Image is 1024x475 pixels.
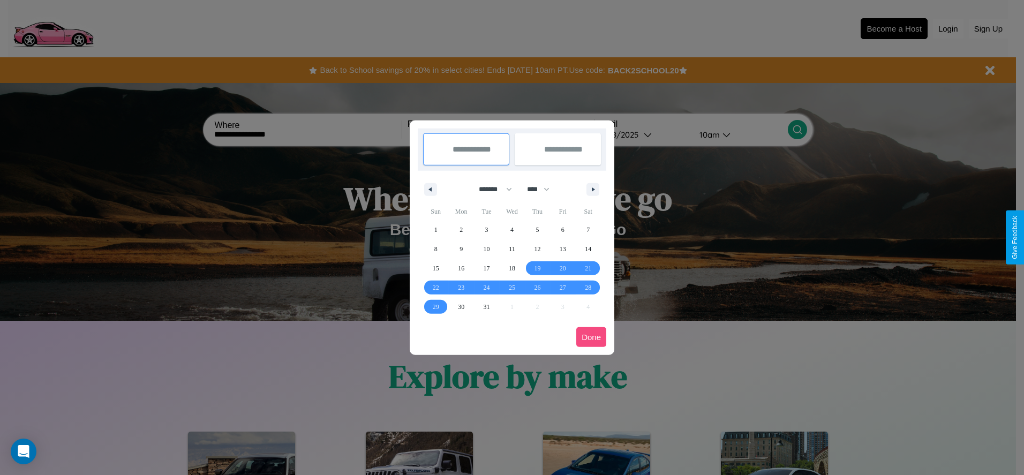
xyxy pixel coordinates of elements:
[534,259,540,278] span: 19
[474,297,499,316] button: 31
[560,239,566,259] span: 13
[576,259,601,278] button: 21
[499,259,524,278] button: 18
[499,239,524,259] button: 11
[433,259,439,278] span: 15
[423,203,448,220] span: Sun
[525,220,550,239] button: 5
[534,278,540,297] span: 26
[474,278,499,297] button: 24
[484,239,490,259] span: 10
[458,259,464,278] span: 16
[536,220,539,239] span: 5
[474,220,499,239] button: 3
[484,278,490,297] span: 24
[585,259,591,278] span: 21
[525,239,550,259] button: 12
[474,259,499,278] button: 17
[423,259,448,278] button: 15
[509,259,515,278] span: 18
[433,278,439,297] span: 22
[474,203,499,220] span: Tue
[458,278,464,297] span: 23
[525,259,550,278] button: 19
[484,297,490,316] span: 31
[484,259,490,278] span: 17
[576,278,601,297] button: 28
[460,220,463,239] span: 2
[560,259,566,278] span: 20
[433,297,439,316] span: 29
[474,239,499,259] button: 10
[576,220,601,239] button: 7
[499,220,524,239] button: 4
[448,220,473,239] button: 2
[423,297,448,316] button: 29
[586,220,590,239] span: 7
[550,259,575,278] button: 20
[434,220,438,239] span: 1
[1011,216,1019,259] div: Give Feedback
[485,220,488,239] span: 3
[499,278,524,297] button: 25
[499,203,524,220] span: Wed
[585,239,591,259] span: 14
[576,203,601,220] span: Sat
[550,220,575,239] button: 6
[423,220,448,239] button: 1
[585,278,591,297] span: 28
[448,203,473,220] span: Mon
[448,297,473,316] button: 30
[534,239,540,259] span: 12
[460,239,463,259] span: 9
[576,327,606,347] button: Done
[434,239,438,259] span: 8
[458,297,464,316] span: 30
[550,239,575,259] button: 13
[509,239,515,259] span: 11
[525,203,550,220] span: Thu
[448,259,473,278] button: 16
[525,278,550,297] button: 26
[550,203,575,220] span: Fri
[576,239,601,259] button: 14
[561,220,564,239] span: 6
[423,239,448,259] button: 8
[550,278,575,297] button: 27
[423,278,448,297] button: 22
[448,278,473,297] button: 23
[448,239,473,259] button: 9
[560,278,566,297] span: 27
[11,439,36,464] div: Open Intercom Messenger
[509,278,515,297] span: 25
[510,220,514,239] span: 4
